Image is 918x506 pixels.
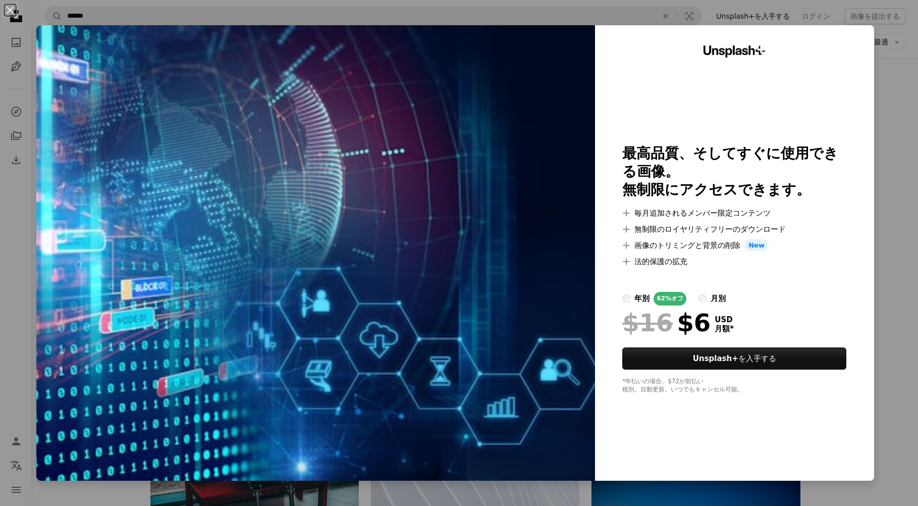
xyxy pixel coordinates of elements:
[622,310,711,336] div: $6
[622,310,673,336] span: $16
[622,347,846,370] button: Unsplash+を入手する
[622,378,846,394] div: *年払いの場合、 $72 が前払い 税別。自動更新。いつでもキャンセル可能。
[654,292,686,306] div: 62% オフ
[622,144,846,199] h2: 最高品質、そしてすぐに使用できる画像。 無制限にアクセスできます。
[715,315,734,324] span: USD
[698,294,707,302] input: 月別
[622,223,846,235] li: 無制限のロイヤリティフリーのダウンロード
[744,239,769,251] span: New
[693,354,738,363] strong: Unsplash+
[622,294,630,302] input: 年別62%オフ
[622,239,846,251] li: 画像のトリミングと背景の削除
[634,292,650,305] div: 年別
[711,292,726,305] div: 月別
[622,207,846,219] li: 毎月追加されるメンバー限定コンテンツ
[622,256,846,268] li: 法的保護の拡充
